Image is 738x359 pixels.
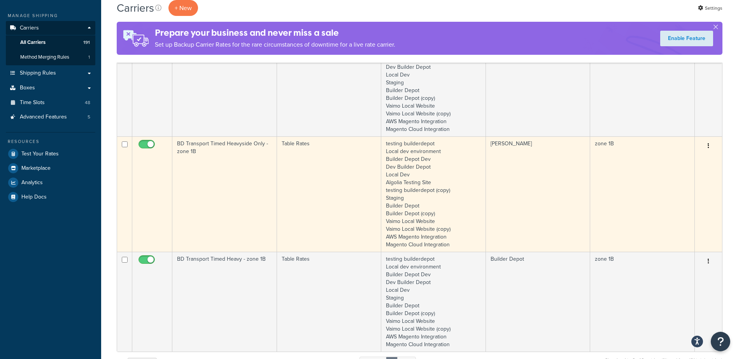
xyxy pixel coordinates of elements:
td: zone 1B [590,37,695,136]
a: Advanced Features 5 [6,110,95,124]
td: BD Transport Timed Heavy - zone 1B [172,252,277,352]
span: Method Merging Rules [20,54,69,61]
a: Boxes [6,81,95,95]
img: ad-rules-rateshop-fe6ec290ccb7230408bd80ed9643f0289d75e0ffd9eb532fc0e269fcd187b520.png [117,22,155,55]
h4: Prepare your business and never miss a sale [155,26,395,39]
td: Table Rates [277,37,382,136]
a: Settings [698,3,722,14]
a: Method Merging Rules 1 [6,50,95,64]
span: Boxes [20,85,35,91]
span: Time Slots [20,99,45,106]
td: testing builderdepot Local dev environment Builder Depot Dev Dev Builder Depot Local Dev Staging ... [381,37,486,136]
button: Open Resource Center [711,332,730,351]
td: zone 1B [590,136,695,252]
div: Manage Shipping [6,12,95,19]
li: Time Slots [6,96,95,110]
span: 1 [88,54,90,61]
span: Carriers [20,25,39,31]
span: 48 [85,99,90,106]
div: Resources [6,138,95,145]
h1: Carriers [117,0,154,16]
td: Table Rates [277,136,382,252]
span: Advanced Features [20,114,67,120]
a: Analytics [6,176,95,190]
td: [PERSON_NAME] [486,136,591,252]
span: Help Docs [21,194,47,200]
li: Carriers [6,21,95,65]
a: Marketplace [6,161,95,175]
li: Advanced Features [6,110,95,124]
td: BD Transport Timed Light - zone 1B [172,37,277,136]
span: Test Your Rates [21,151,59,157]
span: All Carriers [20,39,46,46]
td: Builder Depot [486,252,591,352]
a: Shipping Rules [6,66,95,80]
span: 5 [88,114,90,120]
span: Analytics [21,179,43,186]
a: All Carriers 191 [6,35,95,50]
td: testing builderdepot Local dev environment Builder Depot Dev Dev Builder Depot Local Dev Staging ... [381,252,486,352]
p: Set up Backup Carrier Rates for the rare circumstances of downtime for a live rate carrier. [155,39,395,50]
td: BD Transport Timed Heavyside Only - zone 1B [172,136,277,252]
li: All Carriers [6,35,95,50]
td: zone 1B [590,252,695,352]
a: Carriers [6,21,95,35]
li: Method Merging Rules [6,50,95,64]
td: testing builderdepot Local dev environment Builder Depot Dev Dev Builder Depot Local Dev Algolia ... [381,136,486,252]
td: Table Rates [277,252,382,352]
a: Enable Feature [660,31,713,46]
a: Test Your Rates [6,147,95,161]
a: Help Docs [6,190,95,204]
span: Shipping Rules [20,70,56,77]
span: Marketplace [21,165,51,172]
span: 191 [83,39,90,46]
td: Builder Depot [486,37,591,136]
a: Time Slots 48 [6,96,95,110]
